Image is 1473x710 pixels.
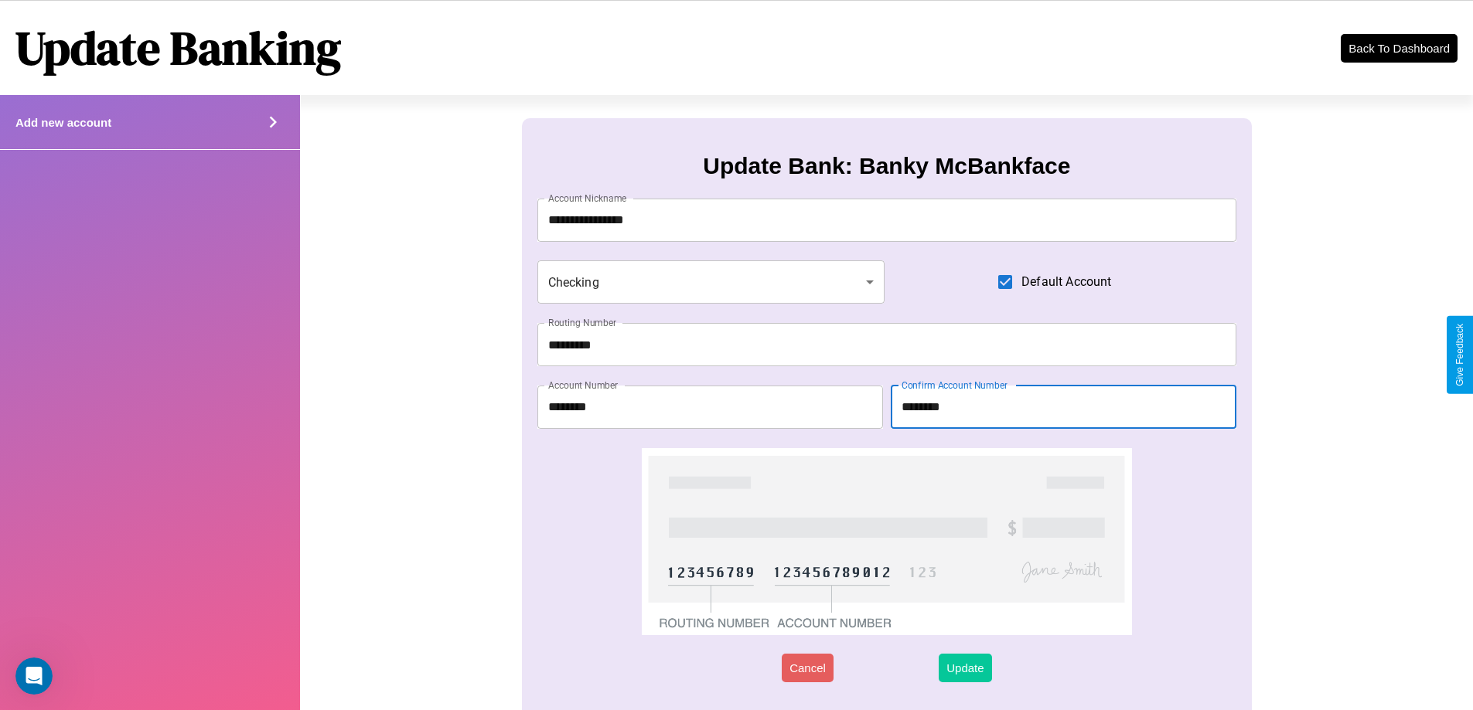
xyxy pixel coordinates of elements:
h3: Update Bank: Banky McBankface [703,153,1070,179]
label: Account Number [548,379,618,392]
label: Routing Number [548,316,616,329]
div: Checking [537,260,885,304]
h4: Add new account [15,116,111,129]
button: Back To Dashboard [1341,34,1458,63]
h1: Update Banking [15,16,341,80]
span: Default Account [1021,273,1111,291]
div: Give Feedback [1454,324,1465,386]
label: Account Nickname [548,192,627,205]
button: Cancel [782,654,834,682]
img: check [642,448,1131,635]
iframe: Intercom live chat [15,657,53,695]
button: Update [939,654,991,682]
label: Confirm Account Number [902,379,1008,392]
